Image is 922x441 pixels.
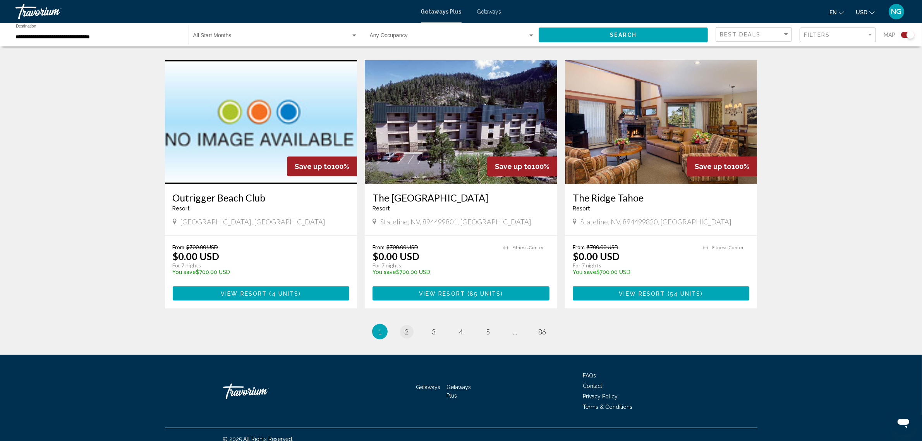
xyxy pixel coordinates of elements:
span: From [573,244,585,250]
button: View Resort(85 units) [373,286,549,301]
span: 4 [459,327,463,336]
img: ii_rgp1.jpg [365,60,557,184]
button: Filter [800,27,876,43]
span: NG [891,8,902,16]
span: Resort [373,205,390,212]
div: 100% [687,157,757,176]
span: Save up to [295,162,331,171]
p: $700.00 USD [173,269,342,275]
span: Resort [573,205,590,212]
a: The Ridge Tahoe [573,192,750,203]
button: View Resort(4 units) [173,286,350,301]
button: Search [539,28,708,42]
p: For 7 nights [573,262,695,269]
span: You save [173,269,196,275]
a: Getaways [477,9,501,15]
a: The [GEOGRAPHIC_DATA] [373,192,549,203]
p: $0.00 USD [573,250,620,262]
a: Travorium [15,4,413,19]
a: Getaways [416,384,441,390]
span: From [373,244,385,250]
span: Fitness Center [712,245,743,250]
span: 86 [539,327,546,336]
a: Getaways Plus [446,384,471,399]
p: $700.00 USD [573,269,695,275]
span: USD [856,9,867,16]
span: $700.00 USD [386,244,418,250]
span: Fitness Center [512,245,544,250]
mat-select: Sort by [720,31,790,38]
a: Getaways Plus [421,9,462,15]
iframe: Button to launch messaging window [891,410,916,435]
img: ii_rt12.jpg [565,60,757,184]
span: $700.00 USD [587,244,618,250]
span: 1 [378,327,382,336]
span: Map [884,29,895,40]
span: 3 [432,327,436,336]
span: Save up to [695,162,731,171]
span: You save [373,269,396,275]
button: View Resort(54 units) [573,286,750,301]
span: View Resort [419,291,465,297]
p: For 7 nights [373,262,495,269]
span: 2 [405,327,409,336]
div: 100% [487,157,557,176]
p: $0.00 USD [173,250,220,262]
div: 100% [287,157,357,176]
span: en [829,9,837,16]
a: Terms & Conditions [583,404,633,410]
img: no_image_available_large.jpg [165,60,357,184]
a: Travorium [223,380,300,403]
span: Save up to [495,162,532,171]
span: Search [610,32,637,38]
span: View Resort [619,291,665,297]
span: ( ) [267,291,301,297]
span: ( ) [465,291,503,297]
p: $0.00 USD [373,250,419,262]
a: FAQs [583,372,596,379]
span: 54 units [670,291,701,297]
span: Stateline, NV, 894499801, [GEOGRAPHIC_DATA] [380,217,531,226]
a: Contact [583,383,603,389]
span: Resort [173,205,190,212]
span: [GEOGRAPHIC_DATA], [GEOGRAPHIC_DATA] [180,217,326,226]
span: You save [573,269,596,275]
span: 4 units [272,291,299,297]
span: Filters [804,32,830,38]
a: Outrigger Beach Club [173,192,350,203]
span: View Resort [221,291,267,297]
span: ... [513,327,518,336]
span: ( ) [665,291,703,297]
span: 5 [486,327,490,336]
span: $700.00 USD [187,244,218,250]
span: Best Deals [720,31,761,38]
span: Stateline, NV, 894499820, [GEOGRAPHIC_DATA] [580,217,731,226]
a: Privacy Policy [583,393,618,400]
button: Change language [829,7,844,18]
button: User Menu [886,3,907,20]
p: $700.00 USD [373,269,495,275]
button: Change currency [856,7,875,18]
span: 85 units [470,291,501,297]
p: For 7 nights [173,262,342,269]
ul: Pagination [165,324,757,339]
span: From [173,244,185,250]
